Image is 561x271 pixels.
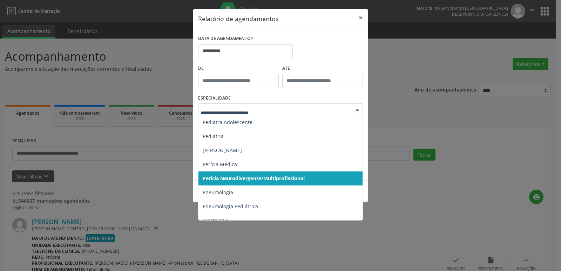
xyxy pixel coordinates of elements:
label: ESPECIALIDADE [198,93,231,104]
span: Pneumologia [203,189,233,196]
label: DATA DE AGENDAMENTO [198,33,253,44]
button: Close [354,9,368,26]
span: Perícia Neurodivergente/Multiprofissional [203,175,305,182]
label: De [198,63,279,74]
span: Pediatria [203,133,224,140]
span: Perícia Médica [203,161,237,168]
span: Pediatra Adolescente [203,119,252,126]
label: ATÉ [282,63,363,74]
span: Proctologia [203,217,229,224]
span: Pneumologia Pediátrica [203,203,258,210]
h5: Relatório de agendamentos [198,14,278,23]
span: [PERSON_NAME] [203,147,242,154]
